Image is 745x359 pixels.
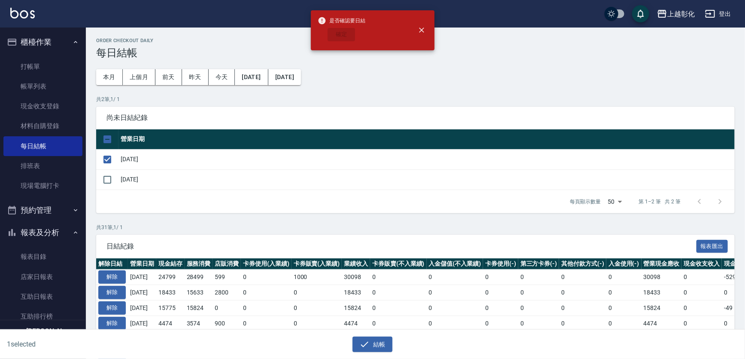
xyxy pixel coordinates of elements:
[98,317,126,330] button: 解除
[292,300,342,316] td: 0
[119,169,735,190] td: [DATE]
[292,316,342,331] td: 0
[98,270,126,284] button: 解除
[702,6,735,22] button: 登出
[642,258,682,270] th: 營業現金應收
[128,270,156,285] td: [DATE]
[3,287,82,307] a: 互助日報表
[518,285,560,301] td: 0
[606,316,642,331] td: 0
[342,258,370,270] th: 業績收入
[342,300,370,316] td: 15824
[3,77,82,96] a: 帳單列表
[642,316,682,331] td: 4474
[7,339,185,350] h6: 1 selected
[106,242,696,251] span: 日結紀錄
[241,285,292,301] td: 0
[98,286,126,299] button: 解除
[213,300,241,316] td: 0
[518,270,560,285] td: 0
[427,300,483,316] td: 0
[213,285,241,301] td: 2800
[606,270,642,285] td: 0
[182,69,209,85] button: 昨天
[632,5,649,22] button: save
[10,8,35,18] img: Logo
[559,270,606,285] td: 0
[370,258,427,270] th: 卡券販賣(不入業績)
[3,307,82,326] a: 互助排行榜
[185,285,213,301] td: 15633
[241,300,292,316] td: 0
[412,21,431,40] button: close
[106,114,724,122] span: 尚未日結紀錄
[241,316,292,331] td: 0
[642,300,682,316] td: 15824
[518,316,560,331] td: 0
[128,300,156,316] td: [DATE]
[3,176,82,196] a: 現場電腦打卡
[483,285,518,301] td: 0
[3,31,82,53] button: 櫃檯作業
[96,69,123,85] button: 本月
[241,258,292,270] th: 卡券使用(入業績)
[292,270,342,285] td: 1000
[681,300,722,316] td: 0
[3,199,82,221] button: 預約管理
[3,116,82,136] a: 材料自購登錄
[370,316,427,331] td: 0
[342,270,370,285] td: 30098
[156,258,185,270] th: 現金結存
[518,300,560,316] td: 0
[606,258,642,270] th: 入金使用(-)
[559,285,606,301] td: 0
[268,69,301,85] button: [DATE]
[681,258,722,270] th: 現金收支收入
[3,96,82,116] a: 現金收支登錄
[559,258,606,270] th: 其他付款方式(-)
[483,316,518,331] td: 0
[119,129,735,150] th: 營業日期
[156,270,185,285] td: 24799
[119,149,735,169] td: [DATE]
[696,242,728,250] a: 報表匯出
[353,337,392,353] button: 結帳
[213,258,241,270] th: 店販消費
[128,285,156,301] td: [DATE]
[518,258,560,270] th: 第三方卡券(-)
[696,240,728,253] button: 報表匯出
[605,190,625,213] div: 50
[292,258,342,270] th: 卡券販賣(入業績)
[213,270,241,285] td: 599
[185,258,213,270] th: 服務消費
[185,270,213,285] td: 28499
[483,258,518,270] th: 卡券使用(-)
[427,258,483,270] th: 入金儲值(不入業績)
[155,69,182,85] button: 前天
[156,285,185,301] td: 18433
[559,300,606,316] td: 0
[3,267,82,287] a: 店家日報表
[3,57,82,77] a: 打帳單
[96,224,735,231] p: 共 31 筆, 1 / 1
[318,16,366,25] span: 是否確認要日結
[98,301,126,315] button: 解除
[681,316,722,331] td: 0
[559,316,606,331] td: 0
[570,198,601,206] p: 每頁顯示數量
[26,327,70,344] h5: [PERSON_NAME]徨
[606,285,642,301] td: 0
[241,270,292,285] td: 0
[681,285,722,301] td: 0
[342,285,370,301] td: 18433
[3,136,82,156] a: 每日結帳
[96,47,735,59] h3: 每日結帳
[96,38,735,43] h2: Order checkout daily
[128,316,156,331] td: [DATE]
[667,9,695,19] div: 上越彰化
[427,285,483,301] td: 0
[3,156,82,176] a: 排班表
[370,300,427,316] td: 0
[235,69,268,85] button: [DATE]
[642,285,682,301] td: 18433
